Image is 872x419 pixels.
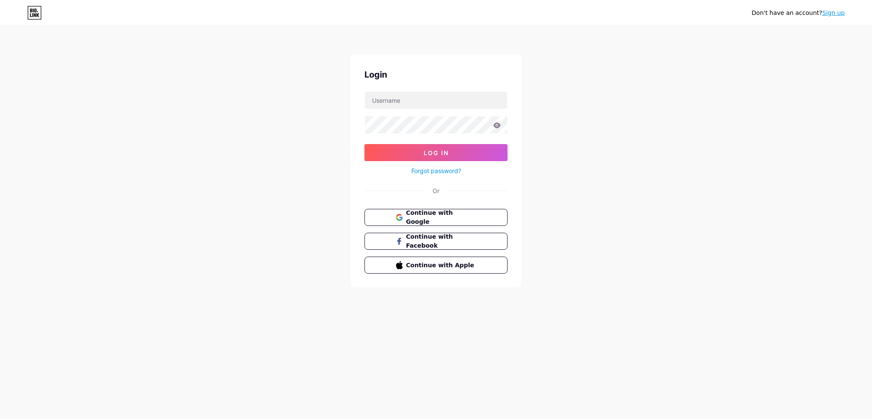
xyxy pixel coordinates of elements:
div: Login [364,68,508,81]
button: Continue with Google [364,209,508,226]
span: Continue with Apple [406,261,476,270]
div: Don't have an account? [752,9,845,17]
a: Sign up [822,9,845,16]
span: Continue with Google [406,208,476,226]
span: Continue with Facebook [406,232,476,250]
button: Log In [364,144,508,161]
button: Continue with Facebook [364,233,508,250]
a: Forgot password? [411,166,461,175]
button: Continue with Apple [364,257,508,274]
input: Username [365,92,507,109]
div: Or [433,186,439,195]
span: Log In [424,149,449,156]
